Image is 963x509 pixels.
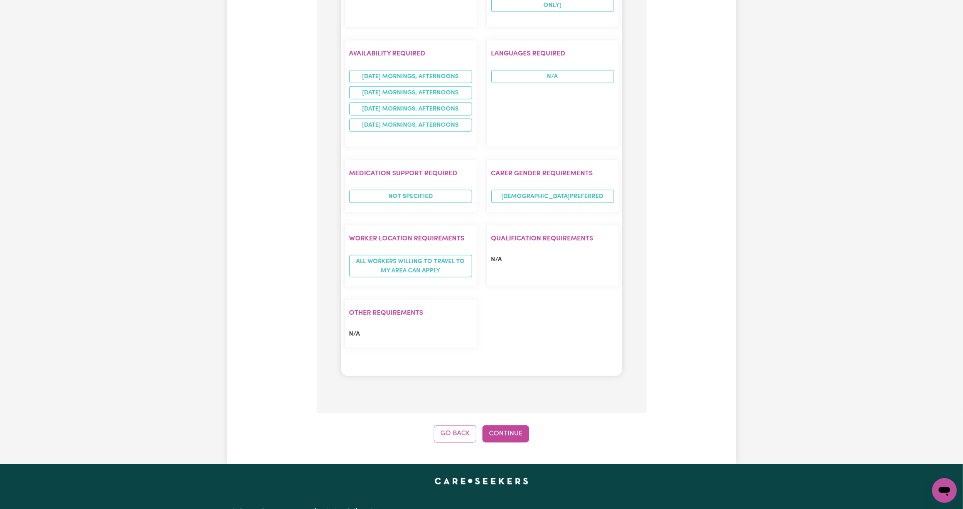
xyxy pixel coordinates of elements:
span: N/A [491,70,614,83]
h2: Availability required [349,50,472,58]
h2: Medication Support Required [349,170,472,178]
span: All workers willing to travel to my area can apply [349,255,472,277]
span: N/A [349,331,360,337]
h2: Languages required [491,50,614,58]
span: N/A [491,257,502,263]
h2: Carer gender requirements [491,170,614,178]
li: [DATE] mornings, afternoons [349,86,472,99]
a: Careseekers home page [435,478,528,484]
span: Not specified [349,190,472,203]
button: Continue [482,425,529,442]
li: [DATE] mornings, afternoons [349,119,472,132]
li: [DATE] mornings, afternoons [349,70,472,83]
span: [DEMOGRAPHIC_DATA] preferred [491,190,614,203]
button: Go Back [434,425,476,442]
h2: Qualification requirements [491,235,614,243]
li: [DATE] mornings, afternoons [349,102,472,116]
iframe: Button to launch messaging window, conversation in progress [932,478,957,503]
h2: Worker location requirements [349,235,472,243]
h2: Other requirements [349,309,472,317]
